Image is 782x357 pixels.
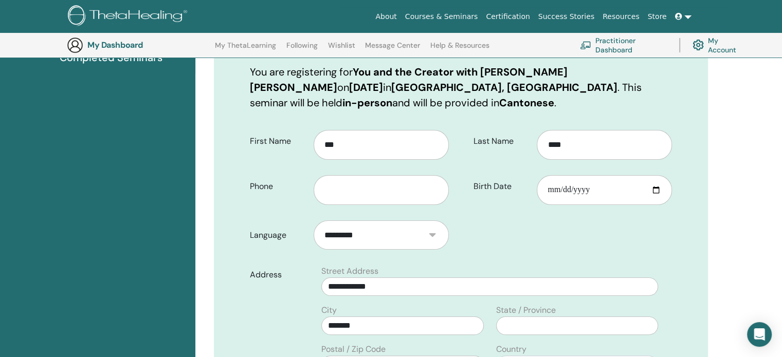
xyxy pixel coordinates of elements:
b: [GEOGRAPHIC_DATA], [GEOGRAPHIC_DATA] [391,81,617,94]
a: My ThetaLearning [215,41,276,58]
label: Street Address [321,265,378,277]
label: City [321,304,337,316]
img: chalkboard-teacher.svg [580,41,591,49]
a: Certification [482,7,534,26]
a: Resources [598,7,644,26]
a: Wishlist [328,41,355,58]
a: Success Stories [534,7,598,26]
a: My Account [693,34,744,57]
label: Postal / Zip Code [321,343,386,355]
span: Completed Seminars [60,50,162,65]
a: Following [286,41,318,58]
a: Help & Resources [430,41,489,58]
label: Birth Date [466,177,537,196]
label: Phone [242,177,314,196]
a: Practitioner Dashboard [580,34,667,57]
div: Open Intercom Messenger [747,322,772,347]
img: generic-user-icon.jpg [67,37,83,53]
label: First Name [242,131,314,151]
h3: My Dashboard [87,40,190,50]
label: Last Name [466,131,537,151]
b: [DATE] [349,81,383,94]
p: You are registering for on in . This seminar will be held and will be provided in . [250,64,672,110]
b: You and the Creator with [PERSON_NAME] [PERSON_NAME] [250,65,568,94]
a: Message Center [365,41,420,58]
b: Cantonese [499,96,554,109]
label: State / Province [496,304,556,316]
label: Country [496,343,526,355]
b: in-person [342,96,392,109]
label: Address [242,265,315,285]
img: cog.svg [693,37,704,53]
img: logo.png [68,5,191,28]
label: Language [242,226,314,245]
a: About [371,7,401,26]
a: Courses & Seminars [401,7,482,26]
a: Store [644,7,671,26]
